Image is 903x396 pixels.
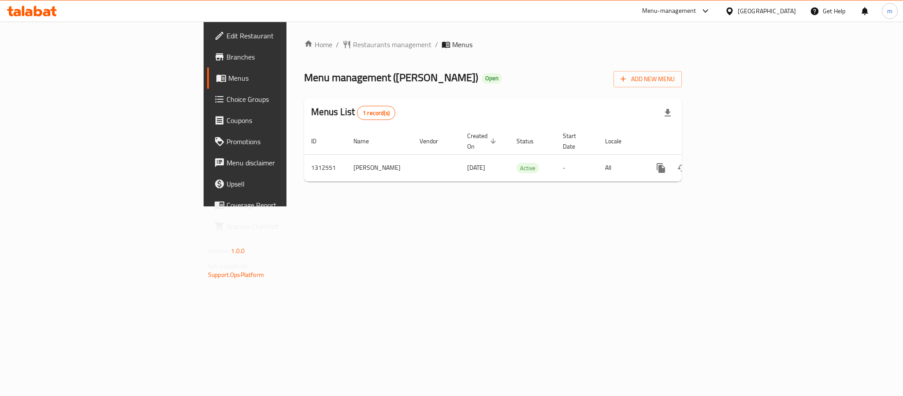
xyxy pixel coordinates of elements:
[482,73,502,84] div: Open
[207,67,354,89] a: Menus
[227,221,347,232] span: Grocery Checklist
[231,245,245,257] span: 1.0.0
[227,52,347,62] span: Branches
[227,157,347,168] span: Menu disclaimer
[207,46,354,67] a: Branches
[435,39,438,50] li: /
[342,39,431,50] a: Restaurants management
[613,71,682,87] button: Add New Menu
[672,157,693,179] button: Change Status
[556,154,598,181] td: -
[228,73,347,83] span: Menus
[227,136,347,147] span: Promotions
[621,74,675,85] span: Add New Menu
[357,106,395,120] div: Total records count
[643,128,742,155] th: Actions
[207,173,354,194] a: Upsell
[346,154,412,181] td: [PERSON_NAME]
[304,39,682,50] nav: breadcrumb
[207,194,354,216] a: Coverage Report
[304,128,742,182] table: enhanced table
[357,109,395,117] span: 1 record(s)
[517,163,539,173] span: Active
[452,39,472,50] span: Menus
[642,6,696,16] div: Menu-management
[650,157,672,179] button: more
[227,30,347,41] span: Edit Restaurant
[467,162,485,173] span: [DATE]
[353,39,431,50] span: Restaurants management
[227,179,347,189] span: Upsell
[207,25,354,46] a: Edit Restaurant
[207,152,354,173] a: Menu disclaimer
[304,67,478,87] span: Menu management ( [PERSON_NAME] )
[657,102,678,123] div: Export file
[738,6,796,16] div: [GEOGRAPHIC_DATA]
[207,216,354,237] a: Grocery Checklist
[311,136,328,146] span: ID
[227,94,347,105] span: Choice Groups
[598,154,643,181] td: All
[207,110,354,131] a: Coupons
[563,131,587,152] span: Start Date
[353,136,380,146] span: Name
[420,136,450,146] span: Vendor
[208,269,264,280] a: Support.OpsPlatform
[517,136,545,146] span: Status
[208,245,230,257] span: Version:
[887,6,892,16] span: m
[227,115,347,126] span: Coupons
[467,131,499,152] span: Created On
[208,260,249,272] span: Get support on:
[227,200,347,210] span: Coverage Report
[311,105,395,120] h2: Menus List
[605,136,633,146] span: Locale
[207,89,354,110] a: Choice Groups
[207,131,354,152] a: Promotions
[482,75,502,82] span: Open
